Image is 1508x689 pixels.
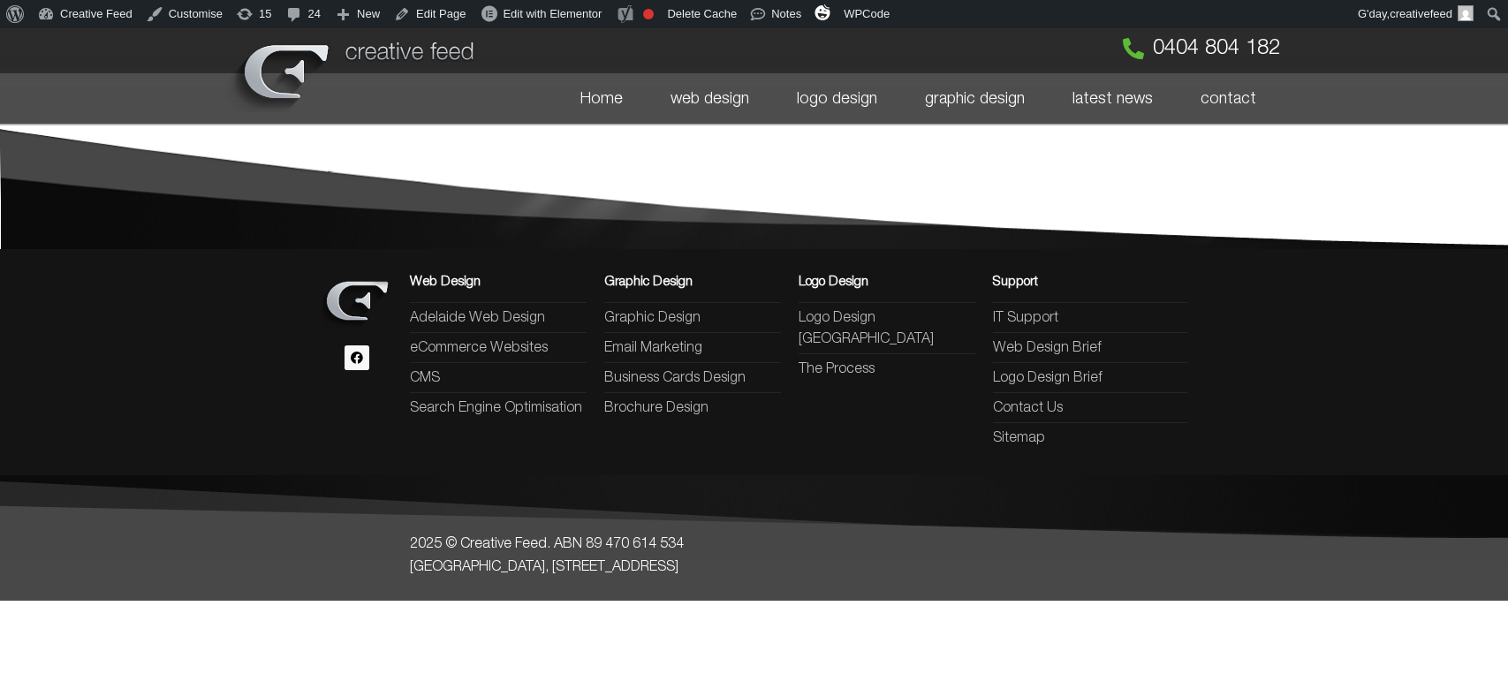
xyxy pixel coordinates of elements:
[410,307,587,329] a: Adelaide Web Design
[410,397,587,419] a: Search Engine Optimisation
[1177,73,1280,125] a: contact
[993,397,1187,419] a: Contact Us
[799,359,875,380] span: The Process
[815,4,830,20] img: svg+xml;base64,PHN2ZyB4bWxucz0iaHR0cDovL3d3dy53My5vcmcvMjAwMC9zdmciIHZpZXdCb3g9IjAgMCAzMiAzMiI+PG...
[604,397,781,419] a: Brochure Design
[604,276,781,289] h3: Graphic Design
[410,367,440,389] span: CMS
[993,367,1187,389] a: Logo Design Brief
[557,73,647,125] a: Home
[410,560,1099,574] h5: [GEOGRAPHIC_DATA], [STREET_ADDRESS]
[410,337,548,359] span: eCommerce Websites
[799,276,975,289] h3: Logo Design
[410,397,582,419] span: Search Engine Optimisation
[993,337,1187,359] a: Web Design Brief
[410,537,1099,551] h5: 2025 © Creative Feed. ABN 89 470 614 534
[604,367,781,389] a: Business Cards Design
[410,337,587,359] a: eCommerce Websites
[993,428,1045,449] span: Sitemap
[901,73,1049,125] a: graphic design
[604,337,781,359] a: Email Marketing
[604,307,781,329] a: Graphic Design
[1153,38,1280,59] span: 0404 804 182
[503,7,602,20] span: Edit with Elementor
[604,367,746,389] span: Business Cards Design
[993,337,1102,359] span: Web Design Brief
[1049,73,1177,125] a: latest news
[993,307,1187,329] a: IT Support
[773,73,901,125] a: logo design
[993,367,1103,389] span: Logo Design Brief
[799,359,975,380] a: The Process
[410,367,587,389] a: CMS
[993,428,1187,449] a: Sitemap
[604,397,709,419] span: Brochure Design
[993,307,1058,329] span: IT Support
[410,276,587,289] h3: Web Design
[604,337,702,359] span: Email Marketing
[799,307,975,350] a: Logo Design [GEOGRAPHIC_DATA]
[993,397,1063,419] span: Contact Us
[489,73,1280,125] nav: Menu
[647,73,773,125] a: web design
[643,9,654,19] div: Focus keyphrase not set
[604,307,701,329] span: Graphic Design
[410,307,545,329] span: Adelaide Web Design
[993,276,1187,289] h3: Support
[1390,7,1452,20] span: creativefeed
[1123,38,1280,59] a: 0404 804 182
